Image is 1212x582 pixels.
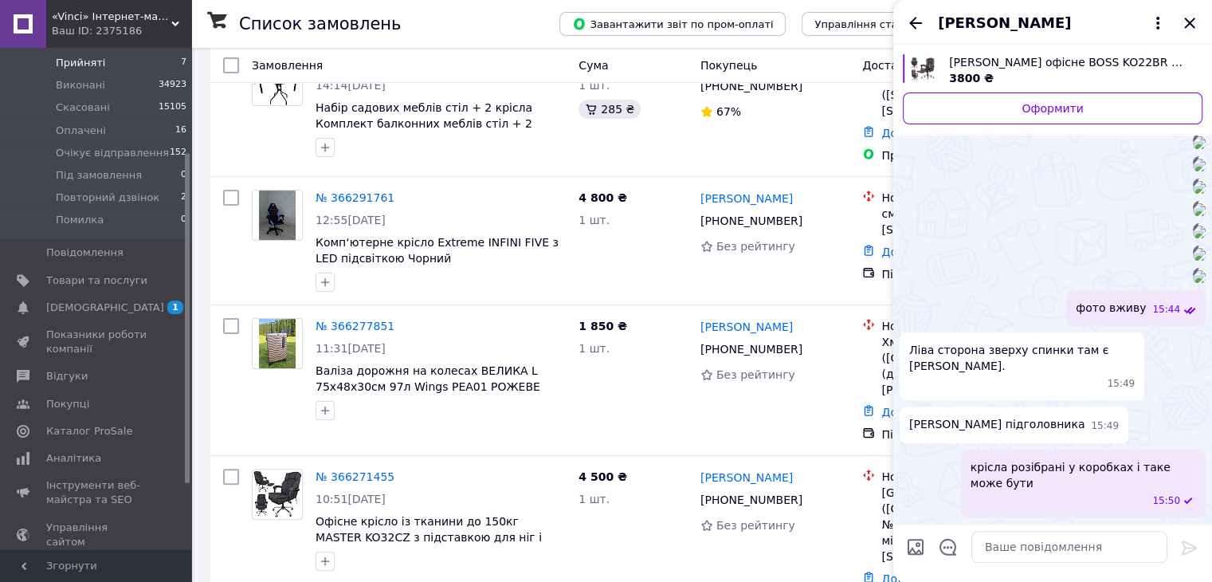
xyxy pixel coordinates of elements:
span: Показники роботи компанії [46,328,147,356]
span: 4 800 ₴ [579,191,627,204]
span: фото вживу [1076,300,1146,317]
a: Валіза дорожня на колесах ВЕЛИКА L 75x48x30см 97л Wings PEA01 РОЖЕВЕ ЗОЛОТО [316,364,540,409]
span: Ліва сторона зверху спинки там є [PERSON_NAME]. [909,342,1135,374]
div: смт. Ратне, №1: вул. [STREET_ADDRESS] [881,206,1044,238]
img: 3eca9f09-a854-4900-bcb4-975b55149169_w500_h500 [1193,159,1206,171]
img: fb8c89fd-2b12-4adc-9605-4137def1ba84_w500_h500 [1193,181,1206,194]
a: Переглянути товар [903,54,1202,86]
span: 3800 ₴ [949,72,994,85]
img: 68b5a750-fc40-4eff-b595-e73640067a0e_w500_h500 [1193,136,1206,149]
span: Замовлення [252,59,323,72]
span: Товари та послуги [46,273,147,288]
a: Набір садових меблів стіл + 2 крісла Комплект балконних меблів стіл + 2 стільця Gardlov 20707 Сад... [316,101,532,146]
img: f595653b-9918-4058-a224-aed7c0c22ff4_w500_h500 [1193,203,1206,216]
div: Пром-оплата [881,147,1044,163]
button: Закрити [1180,14,1199,33]
a: Фото товару [252,469,303,520]
div: Нова Пошта [881,469,1044,485]
span: Комп‘ютерне крісло Extreme INFINI FIVE з LED підсвіткою Чорний [316,236,559,265]
span: 152 [170,146,186,160]
a: № 366291761 [316,191,394,204]
div: [GEOGRAPHIC_DATA] ([GEOGRAPHIC_DATA].), №145 (до 30 кг на одне місце): вул. [STREET_ADDRESS] [881,485,1044,564]
a: Додати ЕН [881,406,944,419]
span: 1 шт. [579,342,610,355]
span: Аналітика [46,451,101,466]
span: Оплачені [56,124,106,138]
a: Фото товару [252,318,303,369]
span: 15:50 12.10.2025 [1152,494,1180,508]
div: [PHONE_NUMBER] [697,75,806,97]
span: 16 [175,124,186,138]
span: Покупці [46,397,89,411]
span: Без рейтингу [716,240,795,253]
div: Нова Пошта [881,318,1044,334]
span: Виконані [56,78,105,92]
button: Назад [906,14,925,33]
h1: Список замовлень [239,14,401,33]
div: Нова Пошта [881,190,1044,206]
div: [PHONE_NUMBER] [697,489,806,511]
span: Без рейтингу [716,519,795,532]
span: Cума [579,59,608,72]
span: 11:31[DATE] [316,342,386,355]
span: Скасовані [56,100,110,115]
span: 2 [181,191,186,205]
span: 14:14[DATE] [316,79,386,92]
img: Фото товару [259,191,296,240]
a: Фото товару [252,190,303,241]
a: Додати ЕН [881,246,944,258]
button: [PERSON_NAME] [938,13,1167,33]
img: 5073130202_w640_h640_krislo-ofisne-boss.jpg [908,54,936,83]
span: 4 500 ₴ [579,470,627,483]
div: [PHONE_NUMBER] [697,338,806,360]
span: 1 850 ₴ [579,320,627,332]
span: «Vinci» Інтернет-магазин [52,10,171,24]
span: Покупець [700,59,757,72]
span: 7 [181,56,186,70]
span: 12:55[DATE] [316,214,386,226]
div: [PHONE_NUMBER] [697,210,806,232]
a: Оформити [903,92,1202,124]
span: 10:51[DATE] [316,493,386,505]
span: [PERSON_NAME] офісне BOSS KO22BR КОРИЧНЕВЕ Компютерне крісло + ПІДНІЖКА з екошкіри [949,54,1190,70]
span: 34923 [159,78,186,92]
span: 15:49 12.10.2025 [1091,419,1119,433]
div: Післяплата [881,266,1044,282]
button: Відкрити шаблони відповідей [938,537,959,557]
div: с. [GEOGRAPHIC_DATA] ([STREET_ADDRESS]: ул. [STREET_ADDRESS] [881,71,1044,119]
span: Управління статусами [814,18,936,30]
img: 09f30749-4a72-4a9f-b71b-e44ae381db24_w500_h500 [1193,226,1206,238]
div: Хмільник ([GEOGRAPHIC_DATA].), №4 (до 30 кг): вул. [PERSON_NAME],1 [881,334,1044,398]
img: 02799dd2-c619-42d4-a730-7019ca783d9d_w500_h500 [1193,270,1206,283]
span: 15105 [159,100,186,115]
span: [DEMOGRAPHIC_DATA] [46,301,164,315]
a: № 366277851 [316,320,394,332]
a: Офісне крісло із тканини до 150кг MASTER KO32CZ з підставкою для ніг і [PERSON_NAME] [316,515,542,560]
span: 0 [181,168,186,183]
span: Каталог ProSale [46,424,132,438]
span: Повторний дзвінок [56,191,159,205]
span: Під замовлення [56,168,142,183]
span: 1 шт. [579,79,610,92]
button: Завантажити звіт по пром-оплаті [559,12,786,36]
a: [PERSON_NAME] [700,191,793,206]
div: 285 ₴ [579,100,641,119]
img: d57bde0e-8db8-40d5-9dfb-f7c91b1a8a50_w500_h500 [1193,248,1206,261]
span: 15:44 12.10.2025 [1152,303,1180,317]
span: Управління сайтом [46,521,147,549]
img: Фото товару [253,470,302,519]
a: [PERSON_NAME] [700,470,793,486]
span: 1 [167,301,183,314]
span: 1 шт. [579,493,610,505]
span: Інструменти веб-майстра та SEO [46,478,147,507]
a: № 366271455 [316,470,394,483]
span: [PERSON_NAME] підголовника [909,416,1085,433]
button: Управління статусами [802,12,949,36]
span: Без рейтингу [716,368,795,381]
span: 67% [716,105,741,118]
a: Додати ЕН [881,127,944,140]
div: Післяплата [881,427,1044,442]
span: Доставка та оплата [862,59,979,72]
